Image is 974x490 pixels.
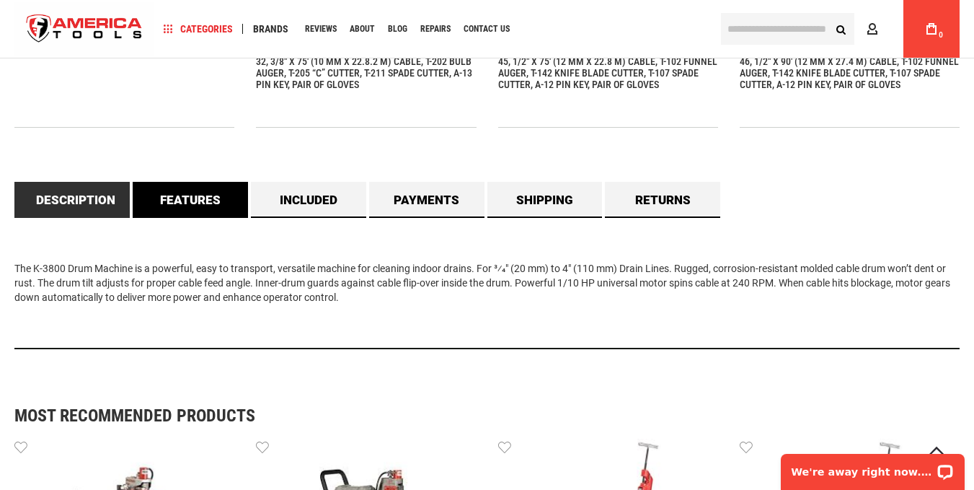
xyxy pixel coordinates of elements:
a: store logo [14,2,154,56]
a: Description [14,182,130,218]
a: Blog [381,19,414,39]
span: Repairs [420,25,451,33]
a: RIDGID 53117 K-3800 MACHINE WITH STD. EQUIP: C-32, 3/8" X 75' (10 MM X 22.8.2 M) CABLE, T-202 BUL... [256,44,476,90]
a: RIDGID 53127 K-3800 MACHINE WITH STD. EQUIP: C-46, 1/2" X 90' (12 MM X 27.4 M) CABLE, T-102 FUNNE... [740,44,960,90]
a: Categories [157,19,239,39]
strong: Most Recommended Products [14,407,909,424]
a: Brands [247,19,295,39]
span: Categories [164,24,233,34]
span: Contact Us [464,25,510,33]
a: Features [133,182,248,218]
span: Blog [388,25,407,33]
img: America Tools [14,2,154,56]
a: Payments [369,182,484,218]
a: Repairs [414,19,457,39]
a: Included [251,182,366,218]
div: The K-3800 Drum Machine is a powerful, easy to transport, versatile machine for cleaning indoor d... [14,218,960,349]
a: Shipping [487,182,603,218]
iframe: LiveChat chat widget [771,445,974,490]
span: Reviews [305,25,337,33]
button: Search [827,15,854,43]
a: Reviews [298,19,343,39]
a: Returns [605,182,720,218]
span: 0 [939,31,943,39]
a: RIDGID 53122K-3800 MACHINE WITH STD. EQUIP: C-45, 1/2" X 75' (12 MM X 22.8 M) CABLE, T-102 FUNNEL... [498,44,718,90]
span: Brands [253,24,288,34]
a: Contact Us [457,19,516,39]
a: About [343,19,381,39]
span: About [350,25,375,33]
